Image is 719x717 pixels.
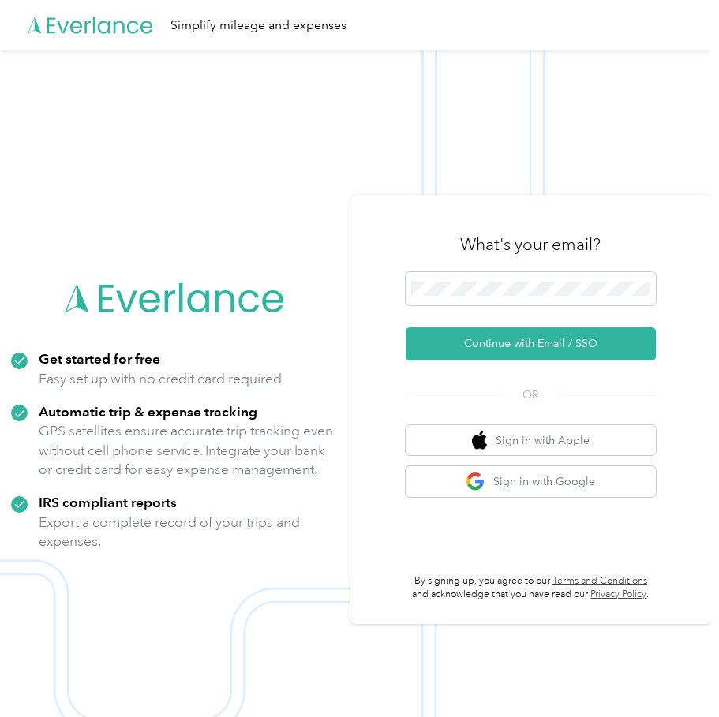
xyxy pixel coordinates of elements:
[39,350,160,367] strong: Get started for free
[39,421,339,480] p: GPS satellites ensure accurate trip tracking even without cell phone service. Integrate your bank...
[39,494,177,510] strong: IRS compliant reports
[590,588,646,600] a: Privacy Policy
[472,431,488,450] img: apple logo
[406,327,656,360] button: Continue with Email / SSO
[406,574,656,602] p: By signing up, you agree to our and acknowledge that you have read our .
[552,575,647,587] a: Terms and Conditions
[460,233,601,256] h3: What's your email?
[39,513,339,551] p: Export a complete record of your trips and expenses.
[406,425,656,456] button: apple logoSign in with Apple
[39,369,282,389] p: Easy set up with no credit card required
[466,472,485,491] img: google logo
[406,466,656,497] button: google logoSign in with Google
[503,387,558,403] span: OR
[39,403,257,420] strong: Automatic trip & expense tracking
[170,16,346,35] div: Simplify mileage and expenses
